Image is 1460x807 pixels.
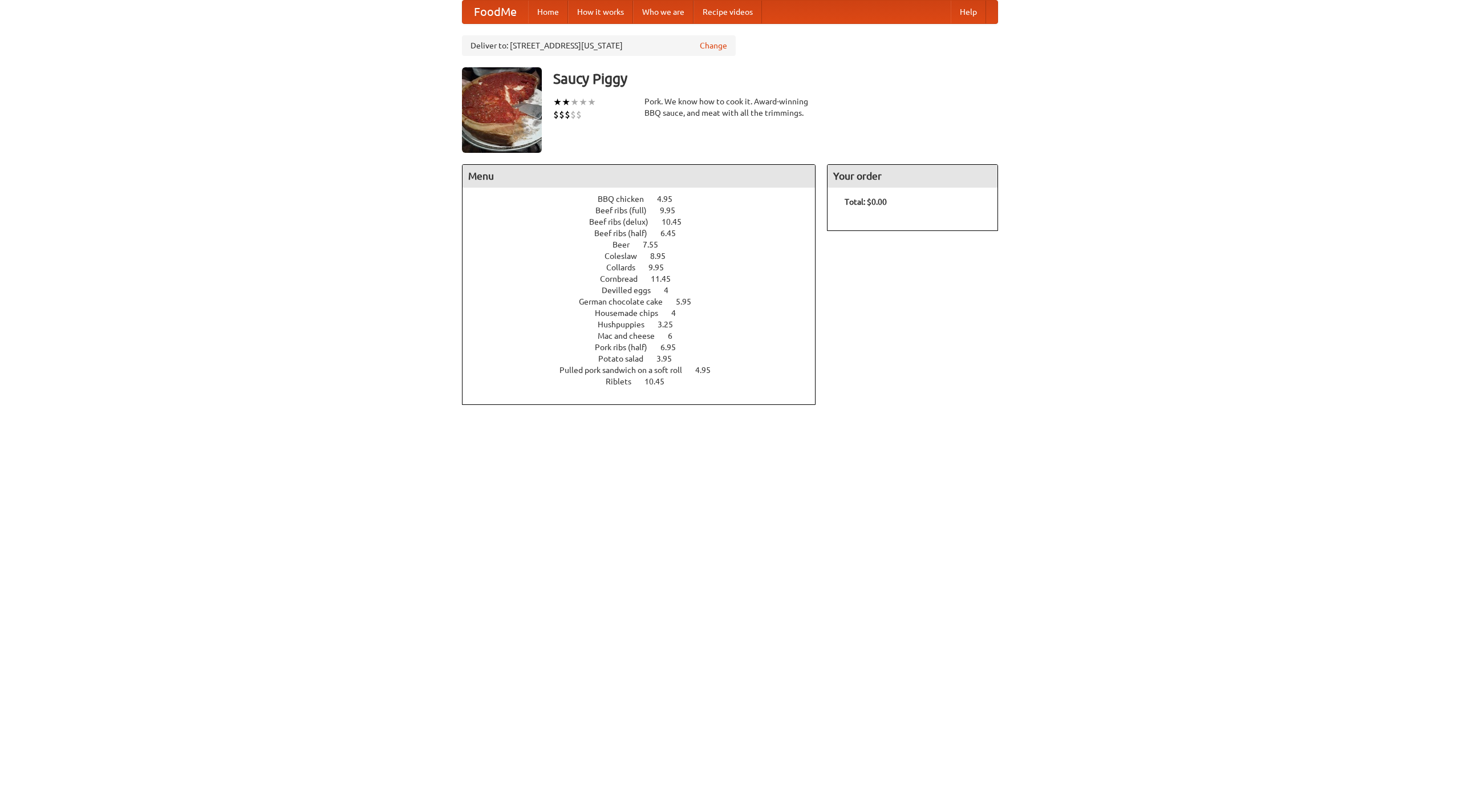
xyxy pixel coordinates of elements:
span: 4 [664,286,680,295]
a: Riblets 10.45 [606,377,686,386]
span: Beef ribs (delux) [589,217,660,226]
a: Beef ribs (half) 6.45 [594,229,697,238]
span: 4.95 [657,194,684,204]
span: Potato salad [598,354,655,363]
a: Housemade chips 4 [595,309,697,318]
span: 3.95 [656,354,683,363]
span: 10.45 [644,377,676,386]
a: Who we are [633,1,693,23]
span: 9.95 [660,206,687,215]
span: 10.45 [662,217,693,226]
li: ★ [587,96,596,108]
li: ★ [553,96,562,108]
span: Mac and cheese [598,331,666,340]
a: Change [700,40,727,51]
li: $ [553,108,559,121]
a: Beef ribs (full) 9.95 [595,206,696,215]
span: 4 [671,309,687,318]
span: Cornbread [600,274,649,283]
a: BBQ chicken 4.95 [598,194,693,204]
a: Home [528,1,568,23]
span: 6.95 [660,343,687,352]
a: Coleslaw 8.95 [605,252,687,261]
li: ★ [579,96,587,108]
a: Pulled pork sandwich on a soft roll 4.95 [559,366,732,375]
span: 4.95 [695,366,722,375]
a: Hushpuppies 3.25 [598,320,694,329]
a: FoodMe [463,1,528,23]
span: Riblets [606,377,643,386]
li: $ [576,108,582,121]
span: 11.45 [651,274,682,283]
img: angular.jpg [462,67,542,153]
li: $ [570,108,576,121]
span: BBQ chicken [598,194,655,204]
span: 3.25 [658,320,684,329]
a: Beef ribs (delux) 10.45 [589,217,703,226]
a: Devilled eggs 4 [602,286,690,295]
span: Housemade chips [595,309,670,318]
span: 8.95 [650,252,677,261]
span: 6.45 [660,229,687,238]
span: Pulled pork sandwich on a soft roll [559,366,693,375]
a: Cornbread 11.45 [600,274,692,283]
span: 6 [668,331,684,340]
a: Pork ribs (half) 6.95 [595,343,697,352]
div: Pork. We know how to cook it. Award-winning BBQ sauce, and meat with all the trimmings. [644,96,816,119]
li: ★ [570,96,579,108]
span: German chocolate cake [579,297,674,306]
span: Devilled eggs [602,286,662,295]
a: Recipe videos [693,1,762,23]
span: 9.95 [648,263,675,272]
a: Collards 9.95 [606,263,685,272]
li: $ [565,108,570,121]
a: Help [951,1,986,23]
span: 5.95 [676,297,703,306]
span: 7.55 [643,240,670,249]
span: Beef ribs (full) [595,206,658,215]
span: Beef ribs (half) [594,229,659,238]
span: Coleslaw [605,252,648,261]
li: $ [559,108,565,121]
h3: Saucy Piggy [553,67,998,90]
h4: Your order [828,165,997,188]
span: Pork ribs (half) [595,343,659,352]
a: Mac and cheese 6 [598,331,693,340]
span: Collards [606,263,647,272]
a: Potato salad 3.95 [598,354,693,363]
span: Hushpuppies [598,320,656,329]
li: ★ [562,96,570,108]
span: Beer [613,240,641,249]
h4: Menu [463,165,815,188]
a: Beer 7.55 [613,240,679,249]
a: German chocolate cake 5.95 [579,297,712,306]
a: How it works [568,1,633,23]
b: Total: $0.00 [845,197,887,206]
div: Deliver to: [STREET_ADDRESS][US_STATE] [462,35,736,56]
